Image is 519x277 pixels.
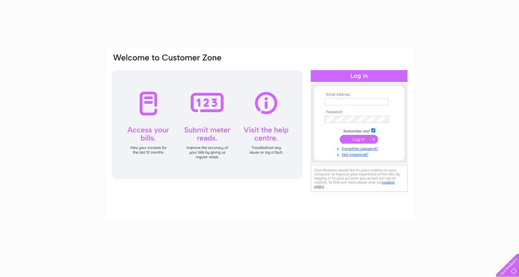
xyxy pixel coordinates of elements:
div: Clear Business would like to place cookies on your computer to improve your experience of the sit... [311,165,407,192]
a: Forgotten password? [324,145,395,151]
th: Email Address: [323,93,395,97]
th: Password: [323,110,395,114]
a: Not registered? [324,151,395,157]
a: cookies policy [314,180,395,189]
td: Remember me? [323,127,395,134]
input: Submit [340,135,378,144]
